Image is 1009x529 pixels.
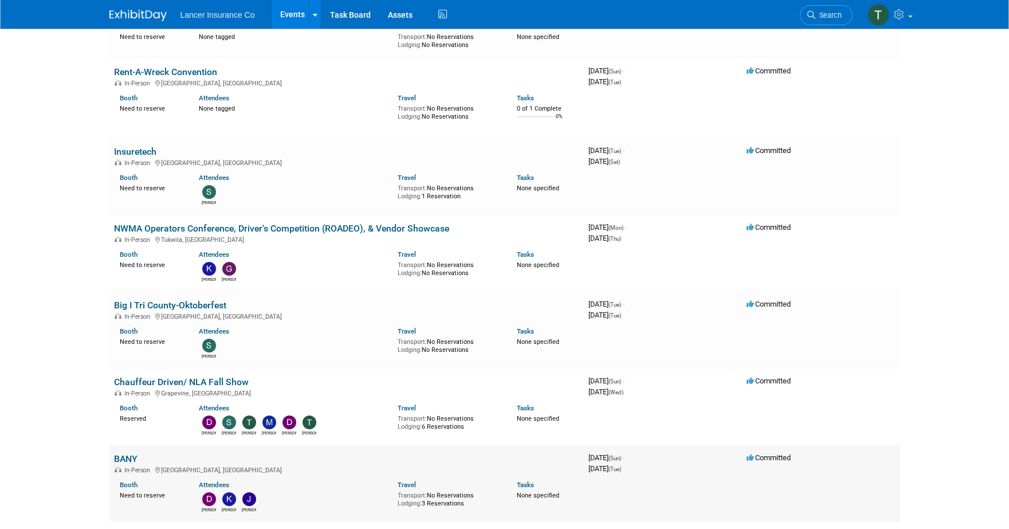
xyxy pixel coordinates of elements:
div: Kenneth Anthony [222,506,236,513]
span: [DATE] [588,387,623,396]
div: No Reservations No Reservations [398,336,500,354]
td: 0% [556,113,563,129]
div: Steven O'Shea [202,199,216,206]
span: - [625,223,627,232]
a: Tasks [517,481,534,489]
span: [DATE] [588,453,625,462]
span: [DATE] [588,157,620,166]
span: [DATE] [588,377,625,385]
span: (Tue) [608,312,621,319]
a: NWMA Operators Conference, Driver's Competition (ROADEO), & Vendor Showcase [114,223,449,234]
div: [GEOGRAPHIC_DATA], [GEOGRAPHIC_DATA] [114,311,579,320]
a: Tasks [517,404,534,412]
a: Attendees [199,481,229,489]
img: In-Person Event [115,80,121,85]
span: [DATE] [588,77,621,86]
div: Dennis Kelly [202,429,216,436]
span: [DATE] [588,146,625,155]
img: Dawn Quinn [202,492,216,506]
a: Search [800,5,853,25]
span: [DATE] [588,234,621,242]
span: None specified [517,33,559,41]
img: Steven O'Shea [202,185,216,199]
span: None specified [517,492,559,499]
a: Attendees [199,250,229,258]
span: (Mon) [608,225,623,231]
span: Committed [747,66,791,75]
img: In-Person Event [115,236,121,242]
div: Reserved [120,413,182,423]
span: In-Person [124,313,154,320]
a: Travel [398,94,416,102]
img: Matt Mushorn [262,416,276,429]
span: - [623,66,625,75]
img: In-Person Event [115,390,121,395]
span: Committed [747,146,791,155]
a: Tasks [517,174,534,182]
a: Travel [398,404,416,412]
img: Steven O'Shea [222,416,236,429]
div: Matt Mushorn [262,429,276,436]
a: BANY [114,453,138,464]
a: Booth [120,174,138,182]
a: Attendees [199,404,229,412]
span: (Tue) [608,79,621,85]
img: In-Person Event [115,467,121,472]
span: (Wed) [608,389,623,395]
a: Attendees [199,174,229,182]
div: Dawn Quinn [202,506,216,513]
img: Steven Shapiro [202,339,216,352]
span: In-Person [124,236,154,244]
div: 0 of 1 Complete [517,105,579,113]
a: Attendees [199,327,229,335]
span: Lodging: [398,41,422,49]
span: - [623,146,625,155]
span: Lancer Insurance Co [180,10,255,19]
span: Lodging: [398,113,422,120]
span: Transport: [398,261,427,269]
span: Lodging: [398,269,422,277]
span: (Sun) [608,68,621,75]
a: Attendees [199,94,229,102]
a: Booth [120,404,138,412]
div: John Burgan [242,506,256,513]
a: Attendees [199,23,229,31]
span: (Tue) [608,148,621,154]
div: Need to reserve [120,336,182,346]
img: In-Person Event [115,313,121,319]
span: [DATE] [588,311,621,319]
span: (Tue) [608,466,621,472]
span: Lodging: [398,500,422,507]
div: Steven Shapiro [202,352,216,359]
div: Terrence Forrest [242,429,256,436]
div: Tukwila, [GEOGRAPHIC_DATA] [114,234,579,244]
div: Need to reserve [120,31,182,41]
div: None tagged [199,103,389,113]
a: Travel [398,23,416,31]
a: Chauffeur Driven/ NLA Fall Show [114,377,249,387]
div: Need to reserve [120,182,182,193]
span: [DATE] [588,66,625,75]
span: Transport: [398,492,427,499]
img: Terrence Forrest [867,4,889,26]
img: Terrence Forrest [242,416,256,429]
span: Transport: [398,105,427,112]
a: Big I Tri County-Oktoberfest [114,300,226,311]
div: Need to reserve [120,259,182,269]
span: Committed [747,377,791,385]
span: Search [815,11,842,19]
span: - [623,300,625,308]
span: None specified [517,185,559,192]
span: Lodging: [398,423,422,430]
div: Grapevine, [GEOGRAPHIC_DATA] [114,388,579,397]
div: No Reservations 1 Reservation [398,182,500,200]
a: Booth [120,250,138,258]
span: In-Person [124,390,154,397]
span: (Sat) [608,159,620,165]
div: No Reservations No Reservations [398,31,500,49]
img: John Burgan [242,492,256,506]
span: In-Person [124,159,154,167]
div: Need to reserve [120,103,182,113]
img: Dana Turilli [282,416,296,429]
span: None specified [517,261,559,269]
